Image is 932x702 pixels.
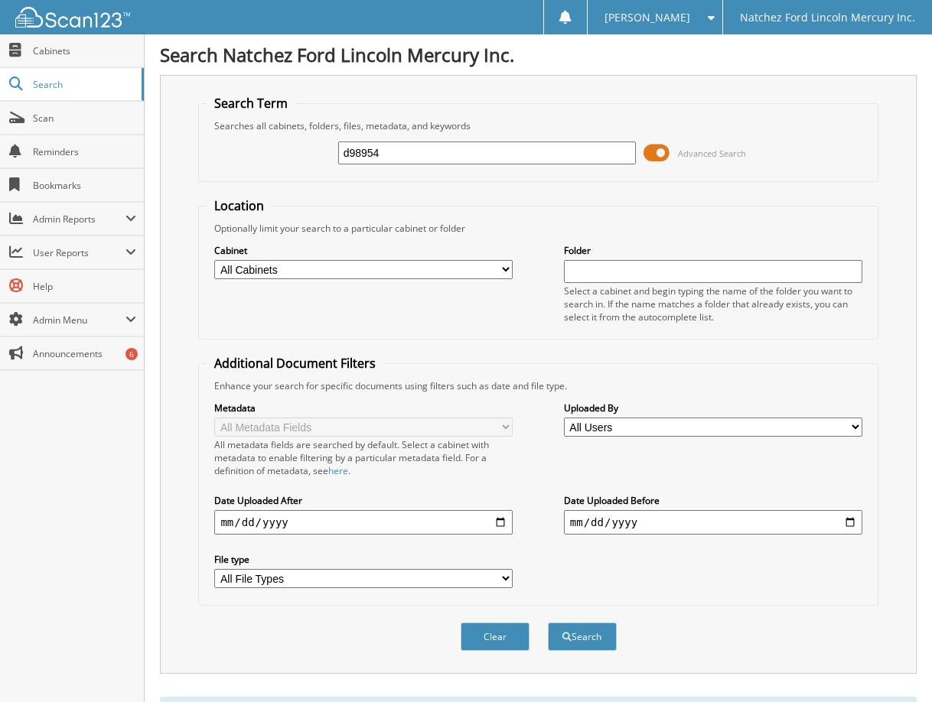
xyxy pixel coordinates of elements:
span: Reminders [33,145,136,158]
label: Date Uploaded After [214,494,513,507]
span: Scan [33,112,136,125]
div: 6 [125,348,138,360]
label: Metadata [214,401,513,414]
span: Cabinets [33,44,136,57]
span: [PERSON_NAME] [604,13,690,22]
span: Natchez Ford Lincoln Mercury Inc. [740,13,915,22]
label: File type [214,553,513,566]
span: Help [33,280,136,293]
label: Uploaded By [564,401,862,414]
span: Admin Reports [33,213,125,226]
a: here [328,464,348,477]
span: User Reports [33,246,125,259]
span: Bookmarks [33,179,136,192]
input: end [564,510,862,535]
span: Admin Menu [33,314,125,327]
label: Folder [564,244,862,257]
input: start [214,510,513,535]
div: All metadata fields are searched by default. Select a cabinet with metadata to enable filtering b... [214,438,513,477]
div: Searches all cabinets, folders, files, metadata, and keywords [207,119,869,132]
img: scan123-logo-white.svg [15,7,130,28]
span: Advanced Search [678,148,746,159]
legend: Search Term [207,95,295,112]
div: Enhance your search for specific documents using filters such as date and file type. [207,379,869,392]
legend: Location [207,197,272,214]
legend: Additional Document Filters [207,355,383,372]
span: Search [33,78,134,91]
h1: Search Natchez Ford Lincoln Mercury Inc. [160,42,917,67]
label: Date Uploaded Before [564,494,862,507]
button: Search [548,622,617,651]
div: Select a cabinet and begin typing the name of the folder you want to search in. If the name match... [564,284,862,323]
span: Announcements [33,347,136,360]
button: Clear [461,622,530,651]
label: Cabinet [214,244,513,257]
div: Optionally limit your search to a particular cabinet or folder [207,222,869,235]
